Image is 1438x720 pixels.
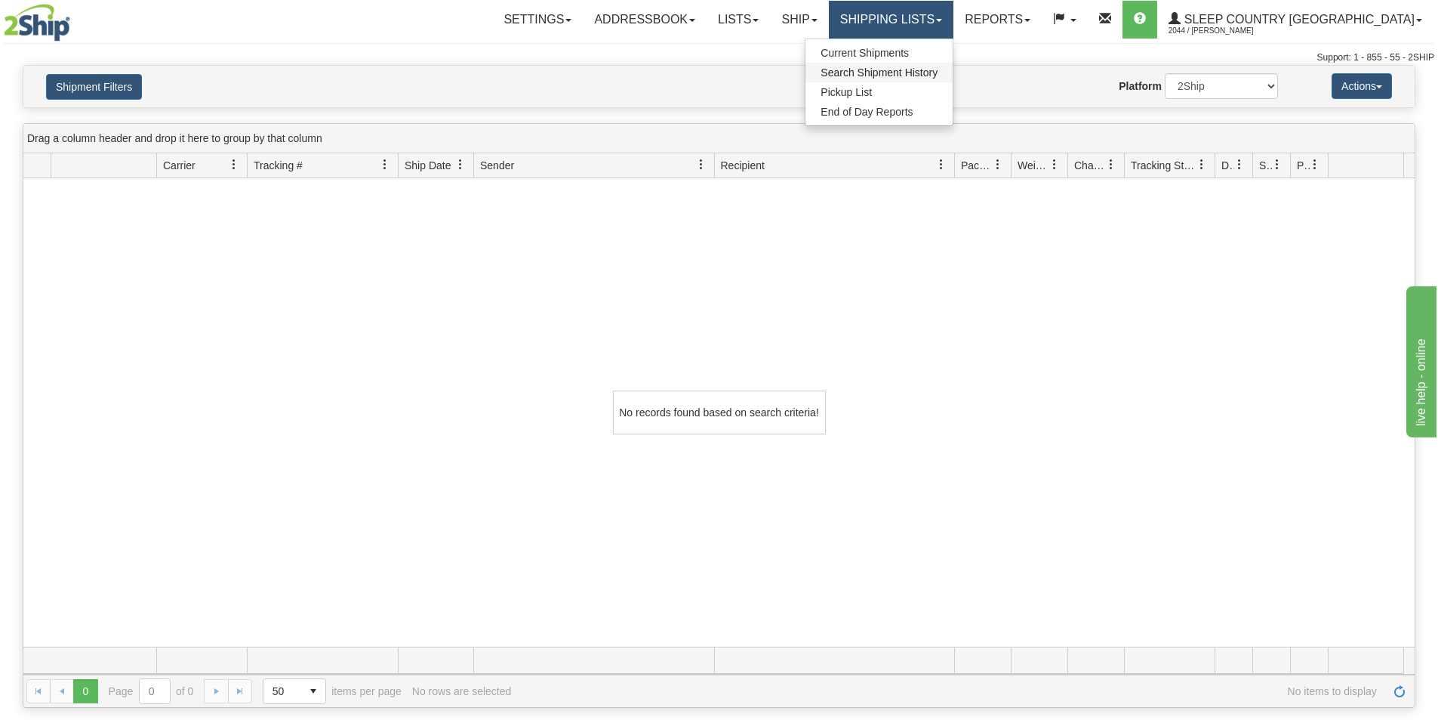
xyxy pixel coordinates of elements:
[263,678,326,704] span: Page sizes drop down
[1302,152,1328,178] a: Pickup Status filter column settings
[372,152,398,178] a: Tracking # filter column settings
[829,1,953,39] a: Shipping lists
[1403,283,1436,437] iframe: chat widget
[4,4,70,42] img: logo2044.jpg
[263,678,402,704] span: items per page
[23,124,1415,153] div: grid grouping header
[821,66,938,79] span: Search Shipment History
[221,152,247,178] a: Carrier filter column settings
[405,158,451,173] span: Ship Date
[928,152,954,178] a: Recipient filter column settings
[1131,158,1196,173] span: Tracking Status
[1169,23,1282,39] span: 2044 / [PERSON_NAME]
[1227,152,1252,178] a: Delivery Status filter column settings
[1181,13,1415,26] span: Sleep Country [GEOGRAPHIC_DATA]
[821,106,913,118] span: End of Day Reports
[1387,679,1412,703] a: Refresh
[1042,152,1067,178] a: Weight filter column settings
[1297,158,1310,173] span: Pickup Status
[1264,152,1290,178] a: Shipment Issues filter column settings
[985,152,1011,178] a: Packages filter column settings
[770,1,828,39] a: Ship
[805,82,953,102] a: Pickup List
[46,74,142,100] button: Shipment Filters
[163,158,196,173] span: Carrier
[11,9,140,27] div: live help - online
[707,1,770,39] a: Lists
[254,158,303,173] span: Tracking #
[821,86,872,98] span: Pickup List
[953,1,1042,39] a: Reports
[73,679,97,703] span: Page 0
[1018,158,1049,173] span: Weight
[1189,152,1215,178] a: Tracking Status filter column settings
[1157,1,1433,39] a: Sleep Country [GEOGRAPHIC_DATA] 2044 / [PERSON_NAME]
[109,678,194,704] span: Page of 0
[1098,152,1124,178] a: Charge filter column settings
[821,47,909,59] span: Current Shipments
[480,158,514,173] span: Sender
[1221,158,1234,173] span: Delivery Status
[613,391,826,434] div: No records found based on search criteria!
[1119,79,1162,94] label: Platform
[492,1,583,39] a: Settings
[1074,158,1106,173] span: Charge
[721,158,765,173] span: Recipient
[583,1,707,39] a: Addressbook
[805,43,953,63] a: Current Shipments
[273,684,292,699] span: 50
[522,685,1377,697] span: No items to display
[1332,73,1392,99] button: Actions
[1259,158,1272,173] span: Shipment Issues
[805,102,953,122] a: End of Day Reports
[961,158,993,173] span: Packages
[805,63,953,82] a: Search Shipment History
[448,152,473,178] a: Ship Date filter column settings
[301,679,325,703] span: select
[4,51,1434,64] div: Support: 1 - 855 - 55 - 2SHIP
[412,685,512,697] div: No rows are selected
[688,152,714,178] a: Sender filter column settings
